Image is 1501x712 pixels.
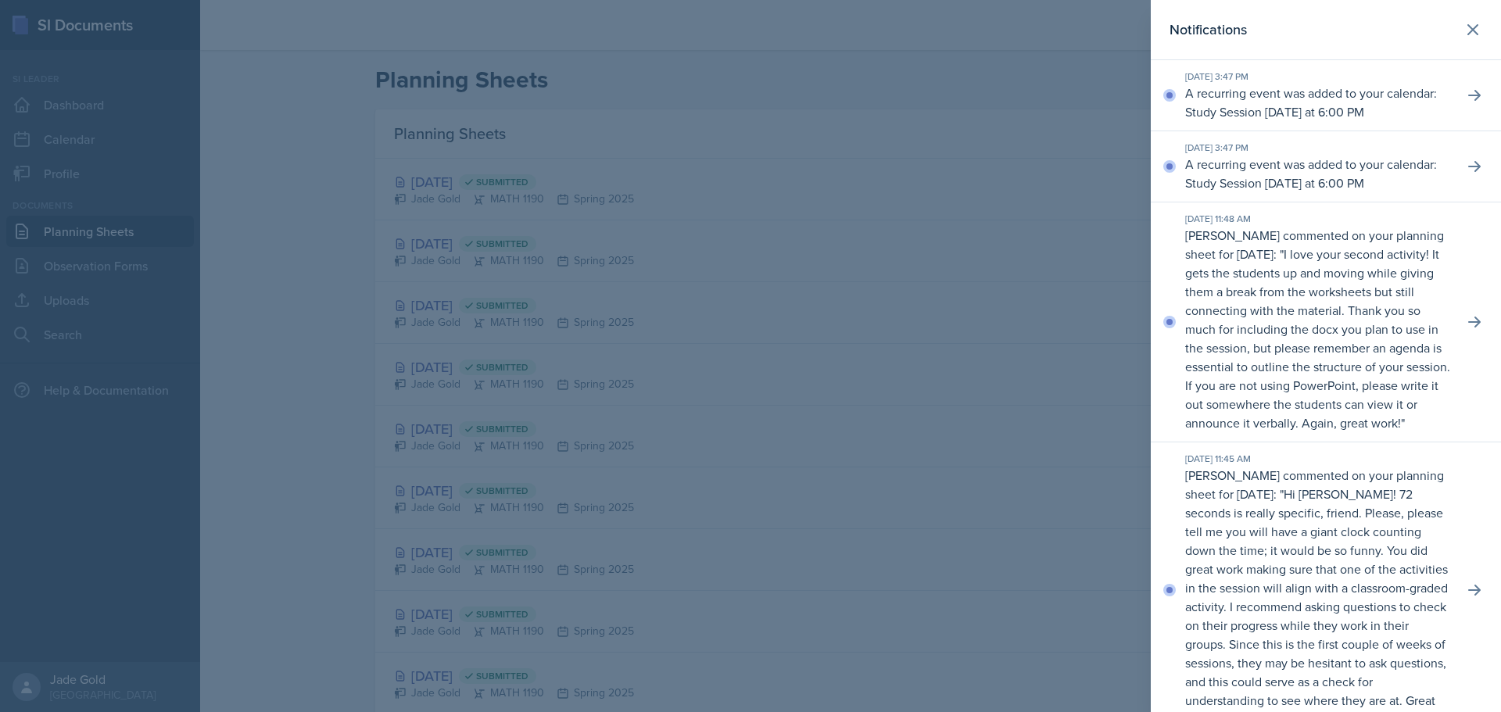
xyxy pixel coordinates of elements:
[1185,70,1451,84] div: [DATE] 3:47 PM
[1185,155,1451,192] p: A recurring event was added to your calendar: Study Session [DATE] at 6:00 PM
[1185,141,1451,155] div: [DATE] 3:47 PM
[1185,84,1451,121] p: A recurring event was added to your calendar: Study Session [DATE] at 6:00 PM
[1170,19,1247,41] h2: Notifications
[1185,245,1450,431] p: I love your second activity! It gets the students up and moving while giving them a break from th...
[1185,226,1451,432] p: [PERSON_NAME] commented on your planning sheet for [DATE]: " "
[1185,212,1451,226] div: [DATE] 11:48 AM
[1185,452,1451,466] div: [DATE] 11:45 AM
